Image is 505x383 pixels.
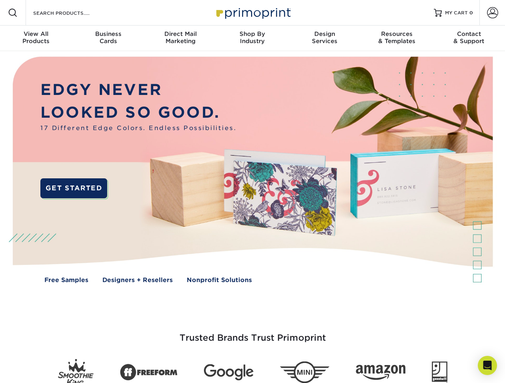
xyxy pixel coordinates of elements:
a: Contact& Support [433,26,505,51]
span: Resources [361,30,433,38]
a: GET STARTED [40,178,107,198]
p: EDGY NEVER [40,79,236,101]
img: Primoprint [213,4,293,21]
span: 17 Different Edge Colors. Endless Possibilities. [40,124,236,133]
a: Nonprofit Solutions [187,276,252,285]
span: Business [72,30,144,38]
div: Services [289,30,361,45]
div: Industry [216,30,288,45]
span: Shop By [216,30,288,38]
a: Shop ByIndustry [216,26,288,51]
a: Direct MailMarketing [144,26,216,51]
a: Designers + Resellers [102,276,173,285]
img: Goodwill [432,361,447,383]
span: Contact [433,30,505,38]
a: BusinessCards [72,26,144,51]
span: 0 [469,10,473,16]
iframe: Google Customer Reviews [2,359,68,380]
h3: Trusted Brands Trust Primoprint [19,314,487,353]
div: Marketing [144,30,216,45]
div: Cards [72,30,144,45]
img: Google [204,364,253,381]
p: LOOKED SO GOOD. [40,101,236,124]
div: & Templates [361,30,433,45]
a: Free Samples [44,276,88,285]
a: Resources& Templates [361,26,433,51]
span: Direct Mail [144,30,216,38]
span: Design [289,30,361,38]
input: SEARCH PRODUCTS..... [32,8,110,18]
a: DesignServices [289,26,361,51]
span: MY CART [445,10,468,16]
img: Amazon [356,365,405,380]
div: Open Intercom Messenger [478,356,497,375]
div: & Support [433,30,505,45]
